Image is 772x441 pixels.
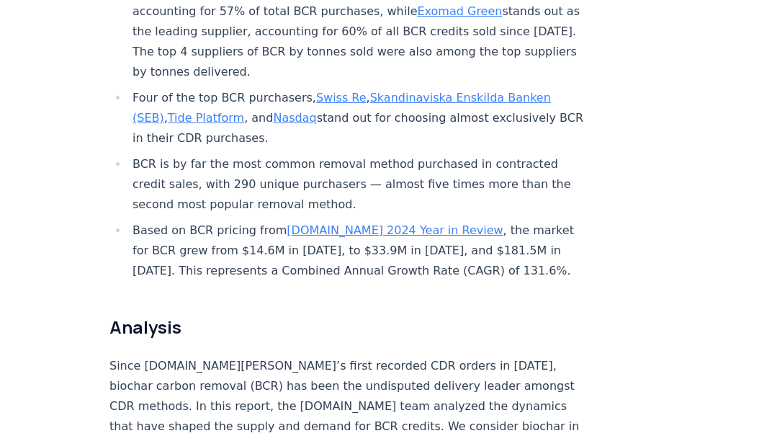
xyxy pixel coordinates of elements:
li: BCR is by far the most common removal method purchased in contracted credit sales, with 290 uniqu... [128,154,586,215]
a: Swiss Re [316,91,367,104]
li: Four of the top BCR purchasers, , , , and stand out for choosing almost exclusively BCR in their ... [128,88,586,148]
a: Tide Platform [168,111,244,125]
a: [DOMAIN_NAME] 2024 Year in Review [287,223,503,237]
a: Nasdaq [273,111,316,125]
a: Exomad Green [417,4,502,18]
li: Based on BCR pricing from , the market for BCR grew from $14.6M in [DATE], to $33.9M in [DATE], a... [128,220,586,281]
h2: Analysis [109,316,586,339]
